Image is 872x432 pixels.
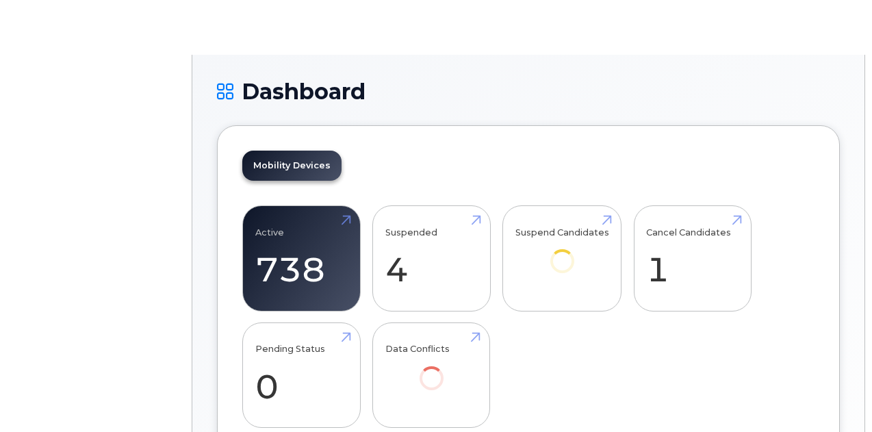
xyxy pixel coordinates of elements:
a: Suspended 4 [385,214,478,304]
a: Pending Status 0 [255,330,348,420]
a: Mobility Devices [242,151,342,181]
a: Active 738 [255,214,348,304]
a: Cancel Candidates 1 [646,214,739,304]
a: Data Conflicts [385,330,478,409]
a: Suspend Candidates [515,214,609,292]
h1: Dashboard [217,79,840,103]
